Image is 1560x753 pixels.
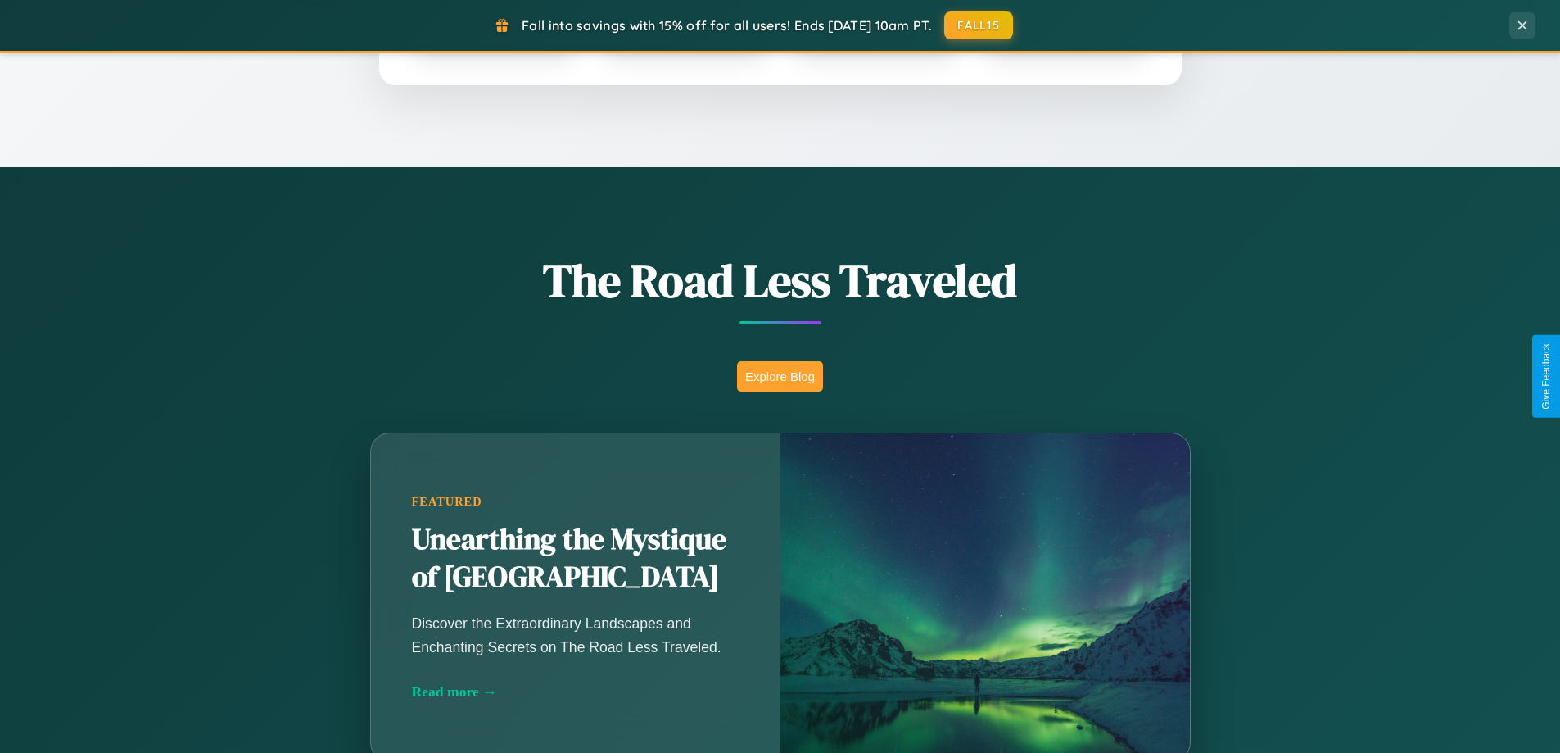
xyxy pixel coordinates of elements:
button: FALL15 [944,11,1013,39]
div: Read more → [412,683,739,701]
p: Discover the Extraordinary Landscapes and Enchanting Secrets on The Road Less Traveled. [412,612,739,658]
button: Explore Blog [737,361,823,392]
div: Featured [412,495,739,509]
h1: The Road Less Traveled [289,249,1272,312]
span: Fall into savings with 15% off for all users! Ends [DATE] 10am PT. [522,17,932,34]
h2: Unearthing the Mystique of [GEOGRAPHIC_DATA] [412,521,739,597]
div: Give Feedback [1540,343,1552,410]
